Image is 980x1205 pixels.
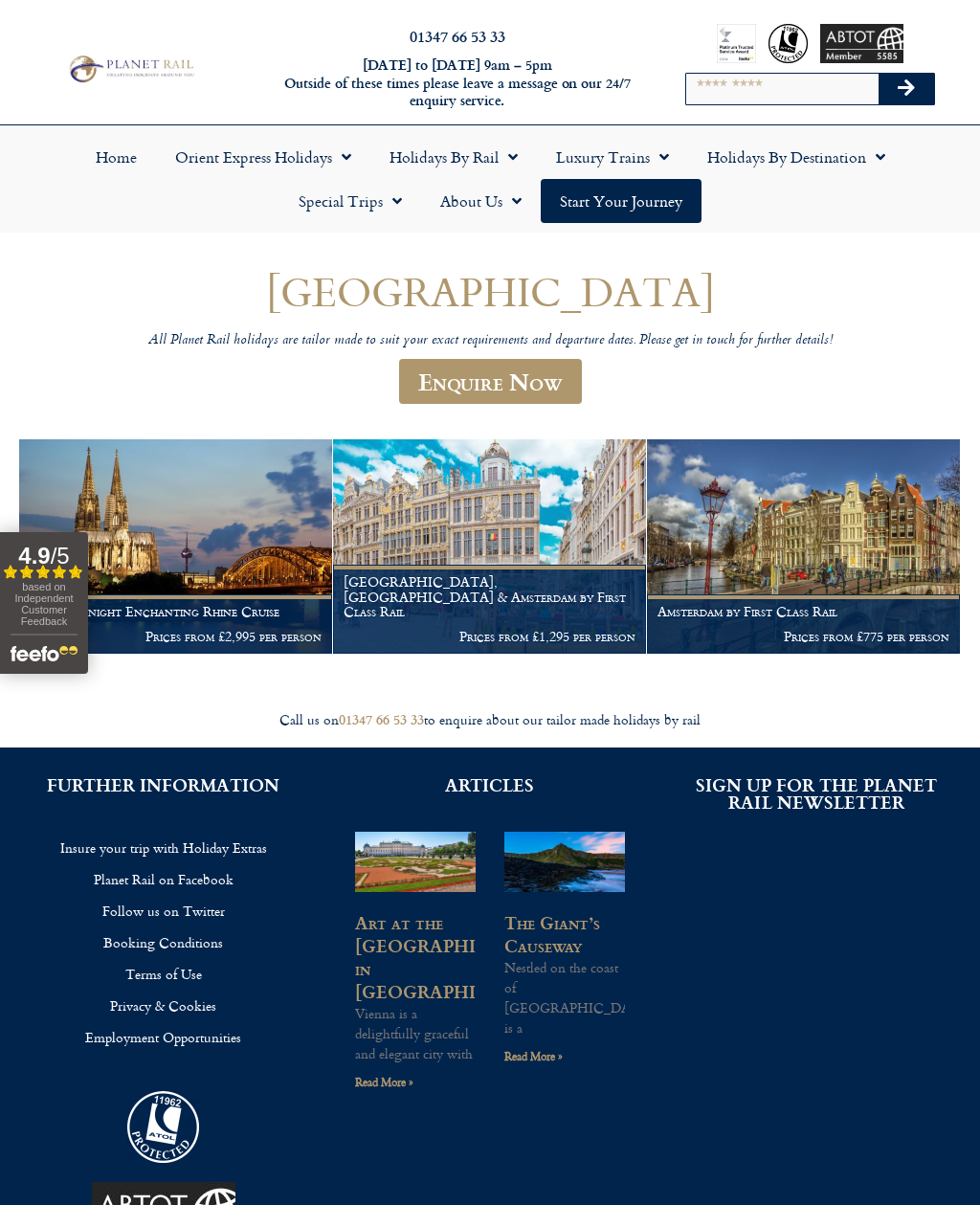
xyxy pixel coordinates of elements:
[355,1073,413,1091] a: Read more about Art at the Belvedere Palace in Vienna
[19,439,333,654] a: Luxury 7 night Enchanting Rhine Cruise Prices from £2,995 per person
[657,604,949,619] h1: Amsterdam by First Class Rail
[29,776,298,793] h2: FURTHER INFORMATION
[355,909,554,1004] a: Art at the [GEOGRAPHIC_DATA] in [GEOGRAPHIC_DATA]
[279,179,421,223] a: Special Trips
[344,629,635,644] p: Prices from £1,295 per person
[64,53,197,85] img: Planet Rail Train Holidays Logo
[31,269,949,314] h1: [GEOGRAPHIC_DATA]
[879,74,934,104] button: Search
[344,574,635,619] h1: [GEOGRAPHIC_DATA], [GEOGRAPHIC_DATA] & Amsterdam by First Class Rail
[31,332,949,350] p: All Planet Rail holidays are tailor made to suit your exact requirements and departure dates. Ple...
[29,1021,298,1053] a: Employment Opportunities
[156,135,370,179] a: Orient Express Holidays
[504,1047,563,1065] a: Read more about The Giant’s Causeway
[29,863,298,895] a: Planet Rail on Facebook
[29,990,298,1021] a: Privacy & Cookies
[504,957,625,1038] p: Nestled on the coast of [GEOGRAPHIC_DATA] is a
[10,711,970,729] div: Call us on to enquire about our tailor made holidays by rail
[657,629,949,644] p: Prices from £775 per person
[333,439,647,654] a: [GEOGRAPHIC_DATA], [GEOGRAPHIC_DATA] & Amsterdam by First Class Rail Prices from £1,295 per person
[30,604,322,619] h1: Luxury 7 night Enchanting Rhine Cruise
[647,439,961,654] a: Amsterdam by First Class Rail Prices from £775 per person
[688,135,904,179] a: Holidays by Destination
[30,629,322,644] p: Prices from £2,995 per person
[29,832,298,1053] nav: Menu
[355,1003,476,1063] p: Vienna is a delightfully graceful and elegant city with
[266,56,649,110] h6: [DATE] to [DATE] 9am – 5pm Outside of these times please leave a message on our 24/7 enquiry serv...
[77,135,156,179] a: Home
[370,135,537,179] a: Holidays by Rail
[410,25,505,47] a: 01347 66 53 33
[127,1091,199,1163] img: atol_logo-1
[421,179,541,223] a: About Us
[29,926,298,958] a: Booking Conditions
[29,895,298,926] a: Follow us on Twitter
[682,776,951,811] h2: SIGN UP FOR THE PLANET RAIL NEWSLETTER
[10,135,970,223] nav: Menu
[504,909,600,958] a: The Giant’s Causeway
[29,958,298,990] a: Terms of Use
[399,359,582,404] a: Enquire Now
[541,179,702,223] a: Start your Journey
[339,709,424,729] a: 01347 66 53 33
[537,135,688,179] a: Luxury Trains
[29,832,298,863] a: Insure your trip with Holiday Extras
[355,776,624,793] h2: ARTICLES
